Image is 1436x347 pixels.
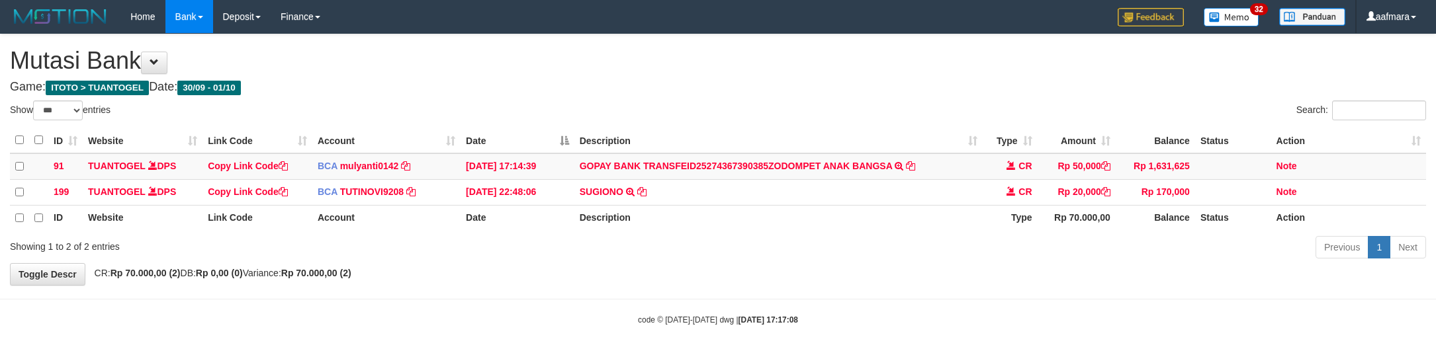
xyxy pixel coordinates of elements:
small: code © [DATE]-[DATE] dwg | [638,315,798,325]
th: Link Code: activate to sort column ascending [202,128,312,153]
span: CR [1018,186,1032,197]
th: Link Code [202,205,312,231]
a: Next [1390,236,1426,258]
select: Showentries [33,100,83,120]
a: TUANTOGEL [88,161,146,171]
h1: Mutasi Bank [10,48,1426,74]
span: 91 [54,161,64,171]
span: BCA [318,161,337,171]
label: Search: [1296,100,1426,120]
a: Copy GOPAY BANK TRANSFEID25274367390385ZODOMPET ANAK BANGSA to clipboard [906,161,915,171]
a: Previous [1316,236,1369,258]
th: Status [1195,128,1271,153]
a: mulyanti0142 [340,161,399,171]
span: 30/09 - 01/10 [177,81,241,95]
th: Action: activate to sort column ascending [1271,128,1426,153]
span: CR [1018,161,1032,171]
span: 199 [54,186,69,197]
th: Account [312,205,461,231]
th: ID [48,205,83,231]
a: Toggle Descr [10,263,85,286]
th: Website: activate to sort column ascending [83,128,202,153]
a: Copy mulyanti0142 to clipboard [401,161,410,171]
a: SUGIONO [580,186,623,197]
strong: Rp 70.000,00 (2) [281,268,351,278]
a: Copy TUTINOVI9208 to clipboard [406,186,416,197]
td: DPS [83,179,202,205]
th: Description: activate to sort column ascending [574,128,983,153]
a: Note [1277,186,1297,197]
th: Type [983,205,1038,231]
div: Showing 1 to 2 of 2 entries [10,235,588,253]
th: Status [1195,205,1271,231]
td: Rp 50,000 [1038,153,1116,180]
th: Type: activate to sort column ascending [983,128,1038,153]
th: ID: activate to sort column ascending [48,128,83,153]
a: TUANTOGEL [88,186,146,197]
a: GOPAY BANK TRANSFEID25274367390385ZODOMPET ANAK BANGSA [580,161,893,171]
span: BCA [318,186,337,197]
a: Note [1277,161,1297,171]
td: [DATE] 22:48:06 [461,179,574,205]
th: Date [461,205,574,231]
td: Rp 20,000 [1038,179,1116,205]
th: Account: activate to sort column ascending [312,128,461,153]
th: Balance [1116,205,1195,231]
th: Date: activate to sort column descending [461,128,574,153]
a: 1 [1368,236,1390,258]
span: CR: DB: Variance: [88,268,351,278]
span: 32 [1250,3,1268,15]
th: Action [1271,205,1426,231]
a: TUTINOVI9208 [340,186,404,197]
td: [DATE] 17:14:39 [461,153,574,180]
th: Website [83,205,202,231]
th: Description [574,205,983,231]
a: Copy Rp 20,000 to clipboard [1101,186,1110,197]
strong: Rp 0,00 (0) [196,268,243,278]
th: Balance [1116,128,1195,153]
img: MOTION_logo.png [10,7,111,26]
input: Search: [1332,100,1426,120]
strong: [DATE] 17:17:08 [739,315,798,325]
strong: Rp 70.000,00 (2) [111,268,181,278]
span: ITOTO > TUANTOGEL [46,81,149,95]
img: Feedback.jpg [1118,8,1184,26]
img: Button%20Memo.svg [1204,8,1259,26]
th: Rp 70.000,00 [1038,205,1116,231]
th: Amount: activate to sort column ascending [1038,128,1116,153]
a: Copy Rp 50,000 to clipboard [1101,161,1110,171]
td: Rp 1,631,625 [1116,153,1195,180]
img: panduan.png [1279,8,1345,26]
label: Show entries [10,100,111,120]
h4: Game: Date: [10,81,1426,94]
a: Copy Link Code [208,186,288,197]
td: DPS [83,153,202,180]
a: Copy SUGIONO to clipboard [637,186,647,197]
td: Rp 170,000 [1116,179,1195,205]
a: Copy Link Code [208,161,288,171]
